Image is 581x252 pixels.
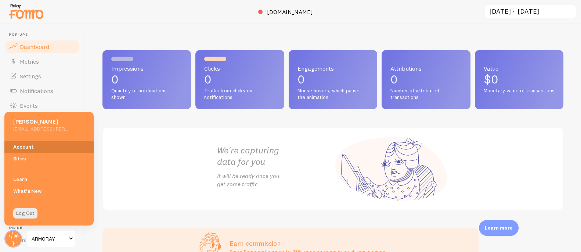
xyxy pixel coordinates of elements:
span: Metrics [20,58,39,65]
a: Sites [4,153,94,164]
a: Events [4,98,80,113]
span: Settings [20,72,41,80]
span: Impressions [111,65,182,71]
p: 0 [111,74,182,85]
p: 0 [390,74,461,85]
p: It will be ready once you get some traffic [217,172,333,189]
span: Attributions [390,65,461,71]
h5: [EMAIL_ADDRESS][PERSON_NAME][DOMAIN_NAME] [13,125,70,132]
p: Learn more [485,224,513,231]
a: Notifications [4,84,80,98]
a: Metrics [4,54,80,69]
span: Traffic from clicks on notifications [204,88,275,100]
a: What's New [4,185,94,197]
span: Quantity of notifications shown [111,88,182,100]
img: fomo-relay-logo-orange.svg [8,2,44,21]
a: Account [4,141,94,153]
span: Events [20,102,38,109]
span: ARMORAY [32,234,66,243]
span: Mouse hovers, which pause the animation [297,88,368,100]
span: Pop-ups [9,32,80,37]
div: Learn more [479,220,519,236]
a: Settings [4,69,80,84]
span: Notifications [20,87,53,95]
a: Log Out [13,208,37,219]
p: 0 [204,74,275,85]
h3: Earn commission [230,239,385,248]
span: Number of attributed transactions [390,88,461,100]
span: $0 [484,72,498,86]
span: Monetary value of transactions [484,88,555,94]
span: Engagements [297,65,368,71]
p: 0 [297,74,368,85]
h5: [PERSON_NAME] [13,118,70,125]
h2: We're capturing data for you [217,145,333,167]
a: Learn [4,173,94,185]
span: Clicks [204,65,275,71]
span: Dashboard [20,43,49,50]
span: Value [484,65,555,71]
a: ARMORAY [26,230,76,248]
span: Inline [9,226,80,230]
a: Dashboard [4,39,80,54]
